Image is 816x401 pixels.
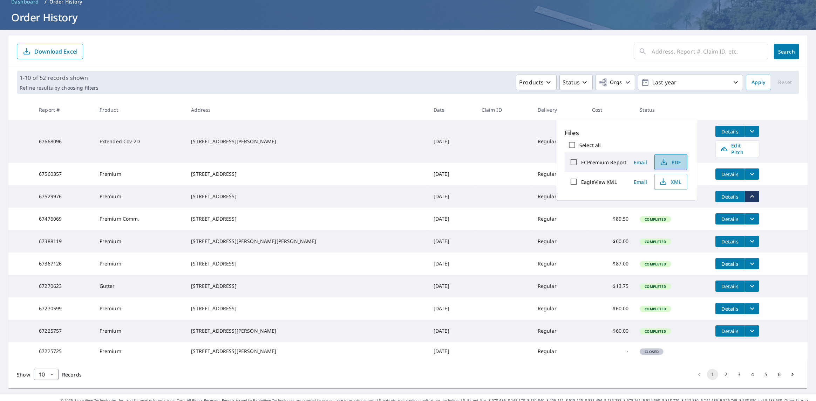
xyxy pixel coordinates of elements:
button: Apply [746,75,771,90]
button: Email [629,157,652,168]
td: Regular [532,253,586,275]
input: Address, Report #, Claim ID, etc. [652,42,768,61]
p: Status [563,78,580,87]
label: EagleView XML [581,179,617,185]
th: Claim ID [476,99,532,120]
button: Go to page 6 [774,369,785,380]
p: 1-10 of 52 records shown [20,74,98,82]
button: page 1 [707,369,718,380]
td: 67560357 [33,163,94,185]
div: [STREET_ADDRESS][PERSON_NAME] [191,138,422,145]
td: [DATE] [428,185,476,208]
button: filesDropdownBtn-67388119 [745,236,759,247]
td: Regular [532,208,586,230]
td: 67225725 [33,342,94,360]
button: Email [629,177,652,187]
td: [DATE] [428,320,476,342]
td: 67367126 [33,253,94,275]
div: [STREET_ADDRESS] [191,193,422,200]
span: XML [659,178,681,186]
button: Products [516,75,557,90]
span: Records [62,371,82,378]
span: Details [720,216,741,222]
button: Go to page 2 [720,369,732,380]
td: Regular [532,320,586,342]
span: Show [17,371,30,378]
span: Details [720,171,741,178]
td: 67668096 [33,120,94,163]
button: Download Excel [17,44,83,59]
label: ECPremium Report [581,159,626,166]
td: [DATE] [428,120,476,163]
span: Apply [752,78,766,87]
td: Regular [532,230,586,253]
td: 67270599 [33,297,94,320]
th: Report # [33,99,94,120]
td: [DATE] [428,208,476,230]
button: filesDropdownBtn-67270623 [745,281,759,292]
button: Last year [638,75,743,90]
td: Regular [532,120,586,163]
div: [STREET_ADDRESS] [191,305,422,312]
th: Address [185,99,428,120]
div: Show 10 records [34,369,59,380]
p: Download Excel [34,48,77,55]
button: filesDropdownBtn-67476069 [745,213,759,224]
td: Premium [94,342,186,360]
button: filesDropdownBtn-67225757 [745,325,759,337]
span: Completed [640,262,670,267]
td: Premium [94,230,186,253]
span: Completed [640,217,670,222]
div: [STREET_ADDRESS] [191,260,422,267]
p: Products [519,78,544,87]
button: Orgs [596,75,635,90]
button: filesDropdownBtn-67668096 [745,126,759,137]
button: detailsBtn-67668096 [715,126,745,137]
td: 67270623 [33,275,94,297]
td: Regular [532,297,586,320]
span: Search [780,48,794,55]
th: Cost [586,99,634,120]
button: detailsBtn-67560357 [715,168,745,180]
td: 67388119 [33,230,94,253]
td: Regular [532,185,586,208]
div: [STREET_ADDRESS] [191,215,422,222]
button: Go to next page [787,369,798,380]
button: detailsBtn-67476069 [715,213,745,224]
span: Details [720,305,741,312]
button: Go to page 5 [760,369,771,380]
span: Details [720,328,741,334]
button: detailsBtn-67270623 [715,281,745,292]
button: filesDropdownBtn-67560357 [745,168,759,180]
button: Status [559,75,593,90]
td: Premium [94,320,186,342]
span: Edit Pitch [720,142,755,155]
p: Last year [650,76,732,89]
th: Product [94,99,186,120]
td: $60.00 [586,320,634,342]
td: Regular [532,275,586,297]
td: Regular [532,163,586,185]
td: [DATE] [428,230,476,253]
button: Search [774,44,799,59]
button: Go to page 4 [747,369,758,380]
div: [STREET_ADDRESS][PERSON_NAME] [191,348,422,355]
td: 67476069 [33,208,94,230]
span: Completed [640,284,670,289]
button: PDF [654,154,687,170]
button: filesDropdownBtn-67270599 [745,303,759,314]
span: Details [720,128,741,135]
td: Premium [94,185,186,208]
td: Extended Cov 2D [94,120,186,163]
button: detailsBtn-67388119 [715,236,745,247]
th: Delivery [532,99,586,120]
span: PDF [659,158,681,166]
p: Refine results by choosing filters [20,85,98,91]
th: Status [634,99,710,120]
td: $89.50 [586,208,634,230]
button: detailsBtn-67270599 [715,303,745,314]
label: Select all [579,142,601,148]
span: Closed [640,349,663,354]
td: 67225757 [33,320,94,342]
th: Date [428,99,476,120]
